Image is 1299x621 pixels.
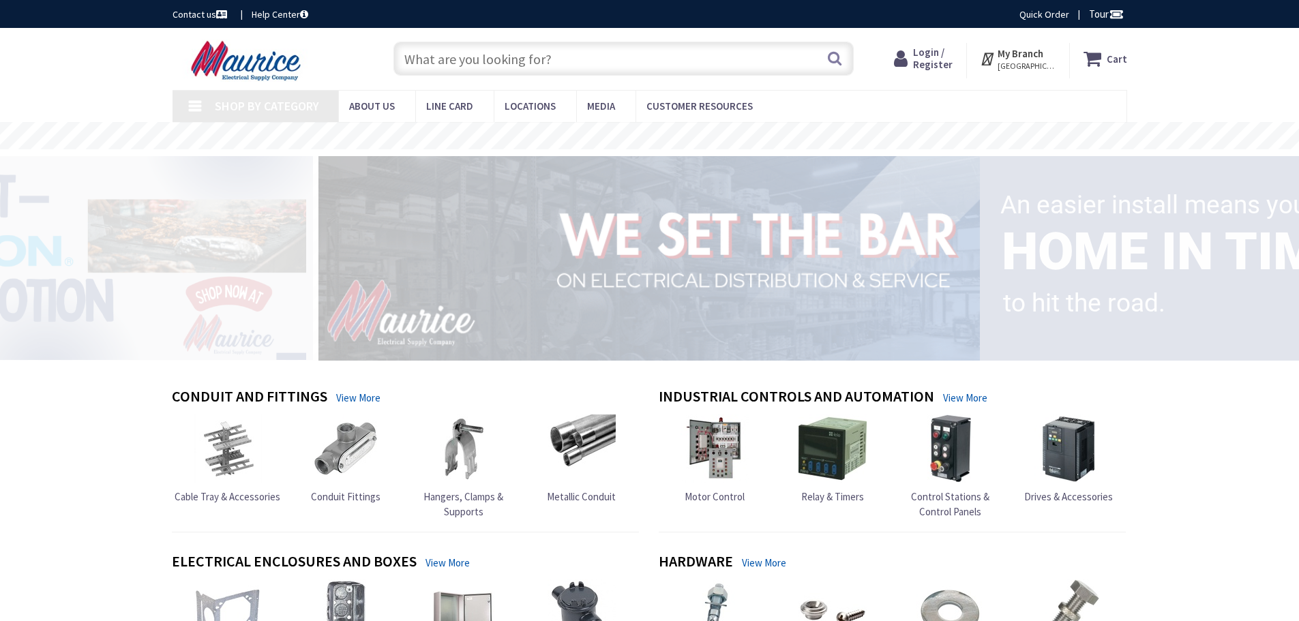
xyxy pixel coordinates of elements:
[798,414,867,504] a: Relay & Timers Relay & Timers
[173,7,230,21] a: Contact us
[998,61,1056,72] span: [GEOGRAPHIC_DATA], [GEOGRAPHIC_DATA]
[1034,414,1103,483] img: Drives & Accessories
[349,100,395,112] span: About us
[408,414,520,519] a: Hangers, Clamps & Supports Hangers, Clamps & Supports
[311,414,380,504] a: Conduit Fittings Conduit Fittings
[172,553,417,573] h4: Electrical Enclosures and Boxes
[911,490,989,517] span: Control Stations & Control Panels
[393,42,854,76] input: What are you looking for?
[801,490,864,503] span: Relay & Timers
[980,46,1056,71] div: My Branch [GEOGRAPHIC_DATA], [GEOGRAPHIC_DATA]
[302,152,985,363] img: 1_1.png
[895,414,1006,519] a: Control Stations & Control Panels Control Stations & Control Panels
[943,391,987,405] a: View More
[742,556,786,570] a: View More
[1003,279,1165,327] rs-layer: to hit the road.
[175,490,280,503] span: Cable Tray & Accessories
[547,490,616,503] span: Metallic Conduit
[194,414,262,483] img: Cable Tray & Accessories
[646,100,753,112] span: Customer Resources
[998,47,1043,60] strong: My Branch
[894,46,953,71] a: Login / Register
[916,414,985,483] img: Control Stations & Control Panels
[587,100,615,112] span: Media
[659,388,934,408] h4: Industrial Controls and Automation
[548,414,616,483] img: Metallic Conduit
[423,490,503,517] span: Hangers, Clamps & Supports
[1107,46,1127,71] strong: Cart
[215,98,319,114] span: Shop By Category
[505,100,556,112] span: Locations
[172,388,327,408] h4: Conduit and Fittings
[547,414,616,504] a: Metallic Conduit Metallic Conduit
[1089,7,1124,20] span: Tour
[681,414,749,483] img: Motor Control
[173,40,323,82] img: Maurice Electrical Supply Company
[312,414,380,483] img: Conduit Fittings
[685,490,745,503] span: Motor Control
[1024,414,1113,504] a: Drives & Accessories Drives & Accessories
[1019,7,1069,21] a: Quick Order
[425,556,470,570] a: View More
[526,129,775,144] rs-layer: Free Same Day Pickup at 15 Locations
[659,553,733,573] h4: Hardware
[311,490,380,503] span: Conduit Fittings
[681,414,749,504] a: Motor Control Motor Control
[798,414,867,483] img: Relay & Timers
[252,7,308,21] a: Help Center
[175,414,280,504] a: Cable Tray & Accessories Cable Tray & Accessories
[1084,46,1127,71] a: Cart
[913,46,953,71] span: Login / Register
[426,100,473,112] span: Line Card
[336,391,380,405] a: View More
[430,414,498,483] img: Hangers, Clamps & Supports
[1024,490,1113,503] span: Drives & Accessories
